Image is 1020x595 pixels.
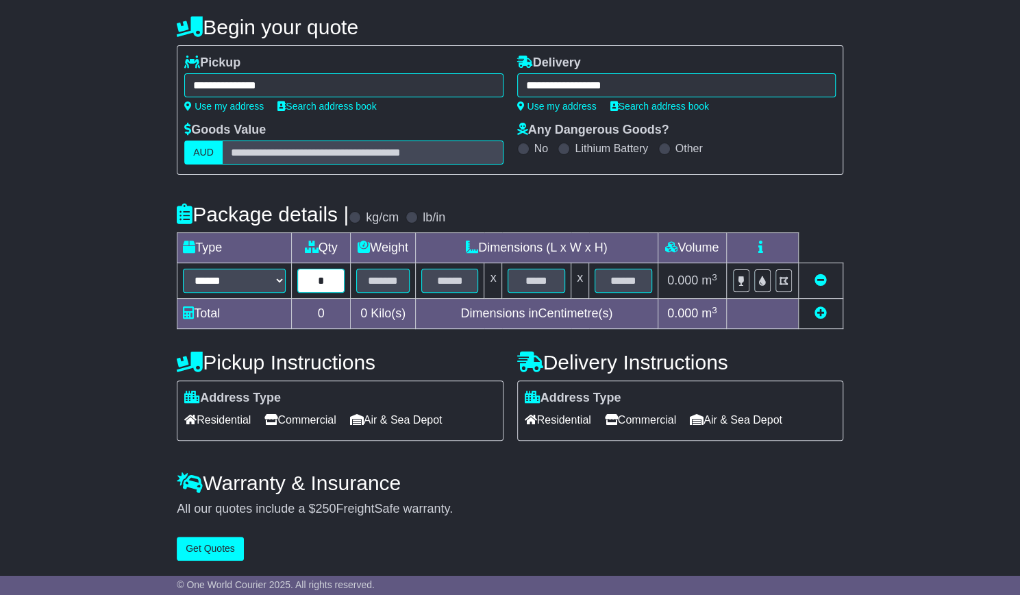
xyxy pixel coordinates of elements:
label: Delivery [517,56,581,71]
label: Any Dangerous Goods? [517,123,669,138]
label: Address Type [525,391,621,406]
label: Pickup [184,56,240,71]
span: Air & Sea Depot [690,409,782,430]
a: Search address book [610,101,709,112]
td: Dimensions in Centimetre(s) [415,299,658,329]
span: Commercial [605,409,676,430]
span: © One World Courier 2025. All rights reserved. [177,579,375,590]
td: x [484,263,502,299]
span: m [701,274,717,287]
h4: Package details | [177,203,349,226]
span: Residential [525,409,591,430]
a: Add new item [814,306,827,320]
label: AUD [184,141,223,165]
td: Total [177,299,292,329]
label: Address Type [184,391,281,406]
span: Residential [184,409,251,430]
span: 0.000 [667,274,698,287]
label: No [534,142,548,155]
span: 0 [360,306,367,320]
span: Commercial [264,409,336,430]
td: 0 [292,299,351,329]
span: m [701,306,717,320]
td: Kilo(s) [351,299,416,329]
td: Type [177,233,292,263]
a: Search address book [277,101,376,112]
sup: 3 [712,272,717,282]
a: Remove this item [814,274,827,287]
h4: Begin your quote [177,16,843,38]
span: 0.000 [667,306,698,320]
span: Air & Sea Depot [350,409,443,430]
td: Dimensions (L x W x H) [415,233,658,263]
sup: 3 [712,305,717,315]
td: Qty [292,233,351,263]
h4: Warranty & Insurance [177,472,843,494]
label: Other [675,142,703,155]
label: kg/cm [366,210,399,226]
a: Use my address [184,101,264,112]
label: Goods Value [184,123,266,138]
a: Use my address [517,101,597,112]
h4: Delivery Instructions [517,351,843,374]
label: lb/in [423,210,445,226]
h4: Pickup Instructions [177,351,503,374]
span: 250 [315,502,336,515]
button: Get Quotes [177,537,244,561]
td: Volume [658,233,726,263]
td: x [571,263,589,299]
div: All our quotes include a $ FreightSafe warranty. [177,502,843,517]
label: Lithium Battery [575,142,648,155]
td: Weight [351,233,416,263]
